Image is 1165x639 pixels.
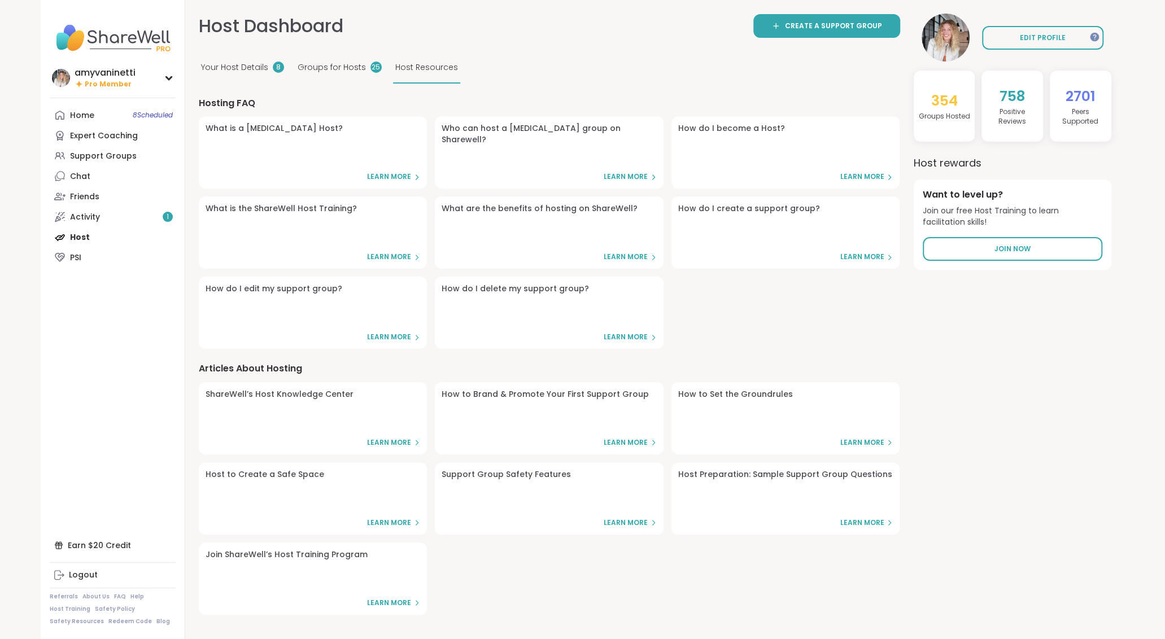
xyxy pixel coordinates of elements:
[671,116,900,189] a: How do I become a Host?Learn More
[95,605,135,613] a: Safety Policy
[75,67,136,79] div: amyvaninetti
[671,196,900,269] a: How do I create a support group?Learn More
[671,462,900,535] a: Host Preparation: Sample Support Group QuestionsLearn More
[133,111,173,120] span: 8 Scheduled
[678,389,793,400] h4: How to Set the Groundrules
[923,205,1102,227] span: Join our free Host Training to learn facilitation skills!
[50,105,176,125] a: Home8Scheduled
[273,62,284,73] div: 8
[604,332,648,342] span: Learn More
[840,252,884,262] span: Learn More
[199,97,900,110] h3: Hosting FAQ
[442,469,571,480] h4: Support Group Safety Features
[206,203,357,215] h4: What is the ShareWell Host Training?
[206,469,324,480] h4: Host to Create a Safe Space
[114,593,126,601] a: FAQ
[199,196,427,269] a: What is the ShareWell Host Training?Learn More
[50,207,176,227] a: Activity1
[1054,107,1107,126] h4: Peers Supported
[108,618,152,625] a: Redeem Code
[671,382,900,454] a: How to Set the GroundrulesLearn More
[206,549,368,561] h4: Join ShareWell’s Host Training Program
[50,618,104,625] a: Safety Resources
[604,518,648,528] span: Learn More
[130,593,144,601] a: Help
[1090,32,1099,41] iframe: Spotlight
[199,116,427,189] a: What is a [MEDICAL_DATA] Host?Learn More
[785,21,882,31] span: Create a support group
[50,565,176,585] a: Logout
[931,91,957,111] span: 354
[70,212,100,223] div: Activity
[50,247,176,268] a: PSI
[994,244,1031,254] span: Join Now
[199,14,343,39] h1: Host Dashboard
[367,438,411,448] span: Learn More
[167,212,169,222] span: 1
[69,570,98,581] div: Logout
[840,518,884,528] span: Learn More
[50,535,176,555] div: Earn $20 Credit
[201,62,268,73] span: Your Host Details
[435,382,664,454] a: How to Brand & Promote Your First Support GroupLearn More
[50,18,176,58] img: ShareWell Nav Logo
[367,172,411,182] span: Learn More
[914,155,1111,170] h3: Host rewards
[206,389,354,400] h4: ShareWell’s Host Knowledge Center
[923,189,1102,201] h4: Want to level up?
[442,123,657,145] h4: Who can host a [MEDICAL_DATA] group on Sharewell?
[678,203,820,215] h4: How do I create a support group?
[50,605,90,613] a: Host Training
[70,130,138,142] div: Expert Coaching
[442,389,649,400] h4: How to Brand & Promote Your First Support Group
[370,62,382,73] div: 25
[435,196,664,269] a: What are the benefits of hosting on ShareWell?Learn More
[298,62,366,73] span: Groups for Hosts
[199,277,427,349] a: How do I edit my support group?Learn More
[70,171,90,182] div: Chat
[367,252,411,262] span: Learn More
[156,618,170,625] a: Blog
[70,252,81,264] div: PSI
[395,62,458,73] span: Host Resources
[199,542,427,615] a: Join ShareWell’s Host Training ProgramLearn More
[50,146,176,166] a: Support Groups
[367,518,411,528] span: Learn More
[85,80,132,89] span: Pro Member
[70,110,94,121] div: Home
[840,438,884,448] span: Learn More
[435,116,664,189] a: Who can host a [MEDICAL_DATA] group on Sharewell?Learn More
[604,172,648,182] span: Learn More
[442,283,589,295] h4: How do I delete my support group?
[50,186,176,207] a: Friends
[604,438,648,448] span: Learn More
[70,191,99,203] div: Friends
[840,172,884,182] span: Learn More
[986,107,1039,126] h4: Positive Review s
[442,203,638,215] h4: What are the benefits of hosting on ShareWell?
[199,462,427,535] a: Host to Create a Safe SpaceLearn More
[70,151,137,162] div: Support Groups
[367,598,411,608] span: Learn More
[923,237,1102,261] a: Join Now
[52,69,70,87] img: amyvaninetti
[82,593,110,601] a: About Us
[199,362,900,375] h3: Articles About Hosting
[206,283,342,295] h4: How do I edit my support group?
[918,112,970,121] h4: Groups Hosted
[50,166,176,186] a: Chat
[1000,86,1025,106] span: 758
[604,252,648,262] span: Learn More
[435,462,664,535] a: Support Group Safety FeaturesLearn More
[753,14,900,38] a: Create a support group
[50,593,78,601] a: Referrals
[982,26,1103,50] a: EDIT PROFILE
[922,14,970,62] img: amyvaninetti
[1020,33,1066,43] span: EDIT PROFILE
[435,277,664,349] a: How do I delete my support group?Learn More
[1066,86,1096,106] span: 2701
[199,382,427,454] a: ShareWell’s Host Knowledge CenterLearn More
[206,123,343,134] h4: What is a [MEDICAL_DATA] Host?
[367,332,411,342] span: Learn More
[678,123,785,134] h4: How do I become a Host?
